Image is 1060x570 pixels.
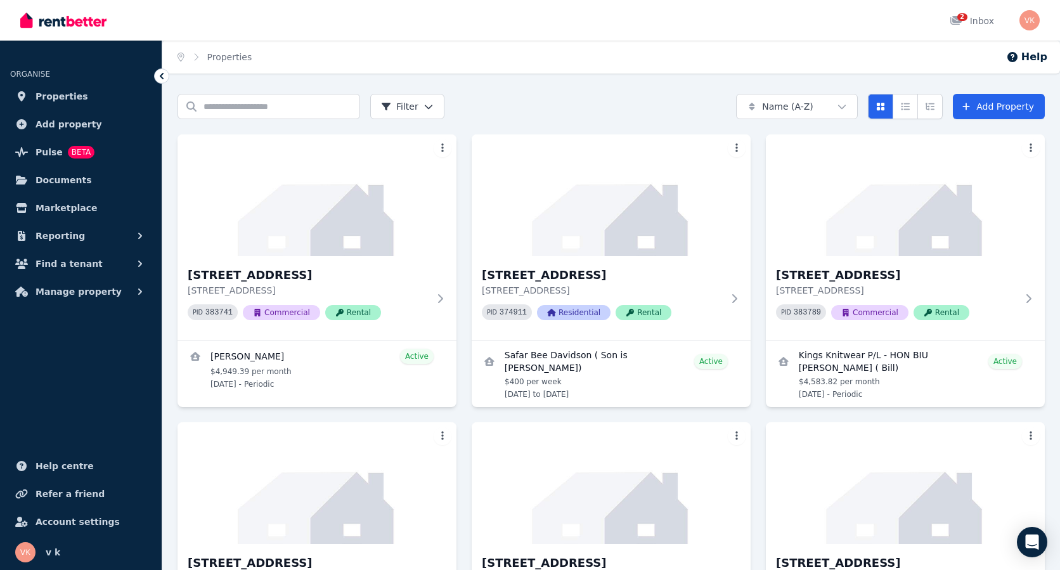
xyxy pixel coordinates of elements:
[616,305,671,320] span: Rental
[472,134,751,340] a: 1/58 Lawrie Dr, Collingwood Park[STREET_ADDRESS][STREET_ADDRESS]PID 374911ResidentialRental
[10,167,152,193] a: Documents
[487,309,497,316] small: PID
[10,84,152,109] a: Properties
[10,112,152,137] a: Add property
[728,139,746,157] button: More options
[766,134,1045,256] img: 2/42 Seton Rd, Moorebank
[36,200,97,216] span: Marketplace
[1022,427,1040,445] button: More options
[914,305,969,320] span: Rental
[434,139,451,157] button: More options
[20,11,107,30] img: RentBetter
[10,70,50,79] span: ORGANISE
[15,542,36,562] img: v k
[472,134,751,256] img: 1/58 Lawrie Dr, Collingwood Park
[36,256,103,271] span: Find a tenant
[1019,10,1040,30] img: v k
[36,117,102,132] span: Add property
[162,41,267,74] nav: Breadcrumb
[776,284,1017,297] p: [STREET_ADDRESS]
[325,305,381,320] span: Rental
[728,427,746,445] button: More options
[776,266,1017,284] h3: [STREET_ADDRESS]
[762,100,813,113] span: Name (A-Z)
[10,251,152,276] button: Find a tenant
[188,284,429,297] p: [STREET_ADDRESS]
[188,266,429,284] h3: [STREET_ADDRESS]
[36,228,85,243] span: Reporting
[10,279,152,304] button: Manage property
[10,509,152,534] a: Account settings
[36,284,122,299] span: Manage property
[434,427,451,445] button: More options
[953,94,1045,119] a: Add Property
[766,341,1045,407] a: View details for Kings Knitwear P/L - HON BIU LAU ( Bill)
[205,308,233,317] code: 383741
[36,458,94,474] span: Help centre
[1006,49,1047,65] button: Help
[10,223,152,249] button: Reporting
[178,341,456,397] a: View details for GIOVANNI FARRAONE
[957,13,967,21] span: 2
[193,309,203,316] small: PID
[1022,139,1040,157] button: More options
[781,309,791,316] small: PID
[472,422,751,544] img: 3/42 Seton Rd, Moorebank
[207,52,252,62] a: Properties
[537,305,611,320] span: Residential
[381,100,418,113] span: Filter
[10,195,152,221] a: Marketplace
[868,94,893,119] button: Card view
[500,308,527,317] code: 374911
[482,284,723,297] p: [STREET_ADDRESS]
[178,422,456,544] img: 2/58 Lawrie Dr, Collingwood Park
[736,94,858,119] button: Name (A-Z)
[36,89,88,104] span: Properties
[370,94,444,119] button: Filter
[482,266,723,284] h3: [STREET_ADDRESS]
[36,486,105,502] span: Refer a friend
[868,94,943,119] div: View options
[950,15,994,27] div: Inbox
[10,139,152,165] a: PulseBETA
[178,134,456,340] a: 1/42 Seton Rd, Moorebank[STREET_ADDRESS][STREET_ADDRESS]PID 383741CommercialRental
[893,94,918,119] button: Compact list view
[36,514,120,529] span: Account settings
[46,545,60,560] span: v k
[36,172,92,188] span: Documents
[831,305,908,320] span: Commercial
[766,422,1045,544] img: 7/5 Wolseley Street, Drummoyne
[472,341,751,407] a: View details for Safar Bee Davidson ( Son is Cooper)
[178,134,456,256] img: 1/42 Seton Rd, Moorebank
[36,145,63,160] span: Pulse
[10,481,152,507] a: Refer a friend
[917,94,943,119] button: Expanded list view
[1017,527,1047,557] div: Open Intercom Messenger
[10,453,152,479] a: Help centre
[68,146,94,159] span: BETA
[243,305,320,320] span: Commercial
[766,134,1045,340] a: 2/42 Seton Rd, Moorebank[STREET_ADDRESS][STREET_ADDRESS]PID 383789CommercialRental
[794,308,821,317] code: 383789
